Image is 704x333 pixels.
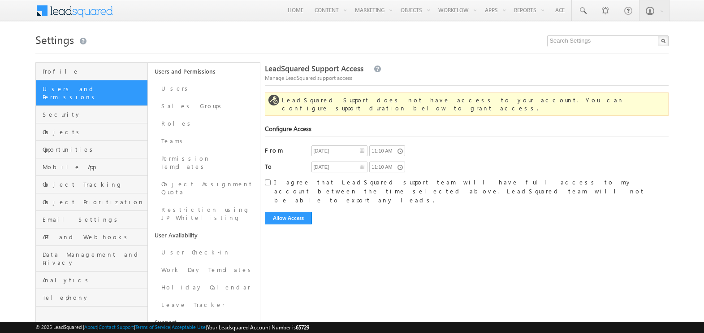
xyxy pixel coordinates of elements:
[43,276,145,284] span: Analytics
[282,96,624,112] span: LeadSquared Support does not have access to your account. You can configure support duration belo...
[148,132,260,150] a: Teams
[43,145,145,153] span: Opportunities
[36,289,147,307] a: Telephony
[148,175,260,201] a: Object Assignment Quota
[35,323,309,332] span: © 2025 LeadSquared | | | | |
[36,176,147,193] a: Object Tracking
[547,35,669,46] input: Search Settings
[148,314,260,331] a: Support
[43,215,145,223] span: Email Settings
[36,193,147,211] a: Object Prioritization
[43,110,145,118] span: Security
[43,180,145,188] span: Object Tracking
[172,324,206,330] a: Acceptable Use
[36,80,147,106] a: Users and Permissions
[148,97,260,115] a: Sales Groups
[43,250,145,267] span: Data Management and Privacy
[265,180,271,185] input: I agree that LeadSquared support team will have full access to my account between the time select...
[36,63,147,80] a: Profile
[274,178,654,205] span: I agree that LeadSquared support team will have full access to my account between the time select...
[296,324,309,331] span: 65729
[265,212,312,224] button: Allow Access
[36,228,147,246] a: API and Webhooks
[36,106,147,123] a: Security
[99,324,134,330] a: Contact Support
[148,296,260,314] a: Leave Tracker
[148,244,260,261] a: User Check-in
[135,324,170,330] a: Terms of Service
[265,162,301,171] label: To
[265,125,669,136] div: Configure Access
[265,146,301,154] label: From
[36,211,147,228] a: Email Settings
[36,246,147,272] a: Data Management and Privacy
[148,150,260,175] a: Permission Templates
[43,67,145,75] span: Profile
[148,279,260,296] a: Holiday Calendar
[43,198,145,206] span: Object Prioritization
[43,233,145,241] span: API and Webhooks
[43,128,145,136] span: Objects
[148,261,260,279] a: Work Day Templates
[36,158,147,176] a: Mobile App
[84,324,97,330] a: About
[36,141,147,158] a: Opportunities
[207,324,309,331] span: Your Leadsquared Account Number is
[35,32,74,47] span: Settings
[36,272,147,289] a: Analytics
[148,80,260,97] a: Users
[265,73,669,82] div: Manage LeadSquared support access
[148,63,260,80] a: Users and Permissions
[148,227,260,244] a: User Availability
[265,63,363,74] span: LeadSquared Support Access
[148,201,260,227] a: Restriction using IP Whitelisting
[36,123,147,141] a: Objects
[43,85,145,101] span: Users and Permissions
[148,115,260,132] a: Roles
[43,163,145,171] span: Mobile App
[43,294,145,302] span: Telephony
